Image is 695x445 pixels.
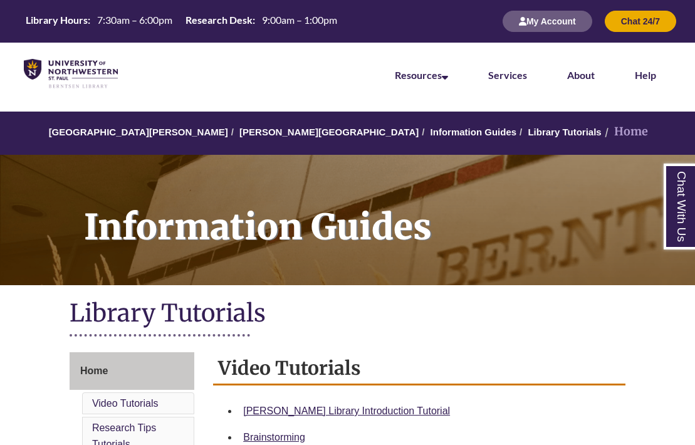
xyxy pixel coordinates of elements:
button: My Account [503,11,592,32]
h2: Video Tutorials [213,352,625,385]
a: Information Guides [431,127,517,137]
a: Chat 24/7 [605,16,676,26]
a: Hours Today [21,13,342,30]
a: Video Tutorials [92,398,159,409]
button: Chat 24/7 [605,11,676,32]
span: 7:30am – 6:00pm [97,14,172,26]
table: Hours Today [21,13,342,29]
a: Help [635,69,656,81]
h1: Information Guides [70,155,695,269]
th: Library Hours: [21,13,92,27]
span: Home [80,365,108,376]
a: About [567,69,595,81]
h1: Library Tutorials [70,298,625,331]
li: Home [602,123,648,141]
a: Library Tutorials [528,127,601,137]
th: Research Desk: [180,13,257,27]
a: [GEOGRAPHIC_DATA][PERSON_NAME] [49,127,228,137]
a: [PERSON_NAME] Library Introduction Tutorial [243,406,450,416]
a: Resources [395,69,448,81]
a: My Account [503,16,592,26]
a: Brainstorming [243,432,305,442]
a: Home [70,352,194,390]
a: Services [488,69,527,81]
img: UNWSP Library Logo [24,59,118,89]
a: [PERSON_NAME][GEOGRAPHIC_DATA] [239,127,419,137]
span: 9:00am – 1:00pm [262,14,337,26]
